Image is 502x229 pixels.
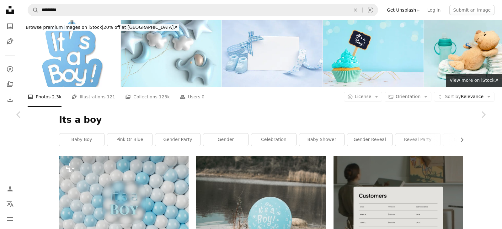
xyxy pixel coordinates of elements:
[26,25,103,30] span: Browse premium images on iStock |
[347,133,392,146] a: gender reveal
[251,133,296,146] a: celebration
[385,92,431,102] button: Orientation
[4,183,16,195] a: Log in / Sign up
[4,78,16,91] a: Collections
[4,35,16,48] a: Illustrations
[4,213,16,225] button: Menu
[344,92,382,102] button: License
[203,133,248,146] a: gender
[125,87,170,107] a: Collections 123k
[355,94,371,99] span: License
[443,133,488,146] a: girl or boy
[159,93,170,100] span: 123k
[349,4,362,16] button: Clear
[72,87,115,107] a: Illustrations 121
[202,93,205,100] span: 0
[222,20,323,87] img: Baby Boy Announcement
[299,133,344,146] a: baby shower
[396,94,420,99] span: Orientation
[456,133,463,146] button: scroll list to the right
[180,87,205,107] a: Users 0
[445,94,461,99] span: Sort by
[450,78,498,83] span: View more on iStock ↗
[107,133,152,146] a: pink or blue
[445,94,483,100] span: Relevance
[20,20,120,87] img: It's a Boy
[363,4,378,16] button: Visual search
[449,5,494,15] button: Submit an image
[121,20,222,87] img: Baby shower invitation card with balloons shaped as elephant, rainbow, star and moon. Blue card t...
[464,85,502,145] a: Next
[4,20,16,33] a: Photos
[59,133,104,146] a: baby boy
[446,74,502,87] a: View more on iStock↗
[4,63,16,75] a: Explore
[323,20,424,87] img: It's a Boy!
[424,5,444,15] a: Log in
[4,198,16,210] button: Language
[383,5,424,15] a: Get Unsplash+
[59,114,463,126] h1: Its a boy
[28,4,39,16] button: Search Unsplash
[155,133,200,146] a: gender party
[26,25,177,30] span: 20% off at [GEOGRAPHIC_DATA] ↗
[59,200,189,205] a: it's a boy background with blue and white balloons
[28,4,378,16] form: Find visuals sitewide
[395,133,440,146] a: reveal party
[20,20,183,35] a: Browse premium images on iStock|20% off at [GEOGRAPHIC_DATA]↗
[434,92,494,102] button: Sort byRelevance
[107,93,115,100] span: 121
